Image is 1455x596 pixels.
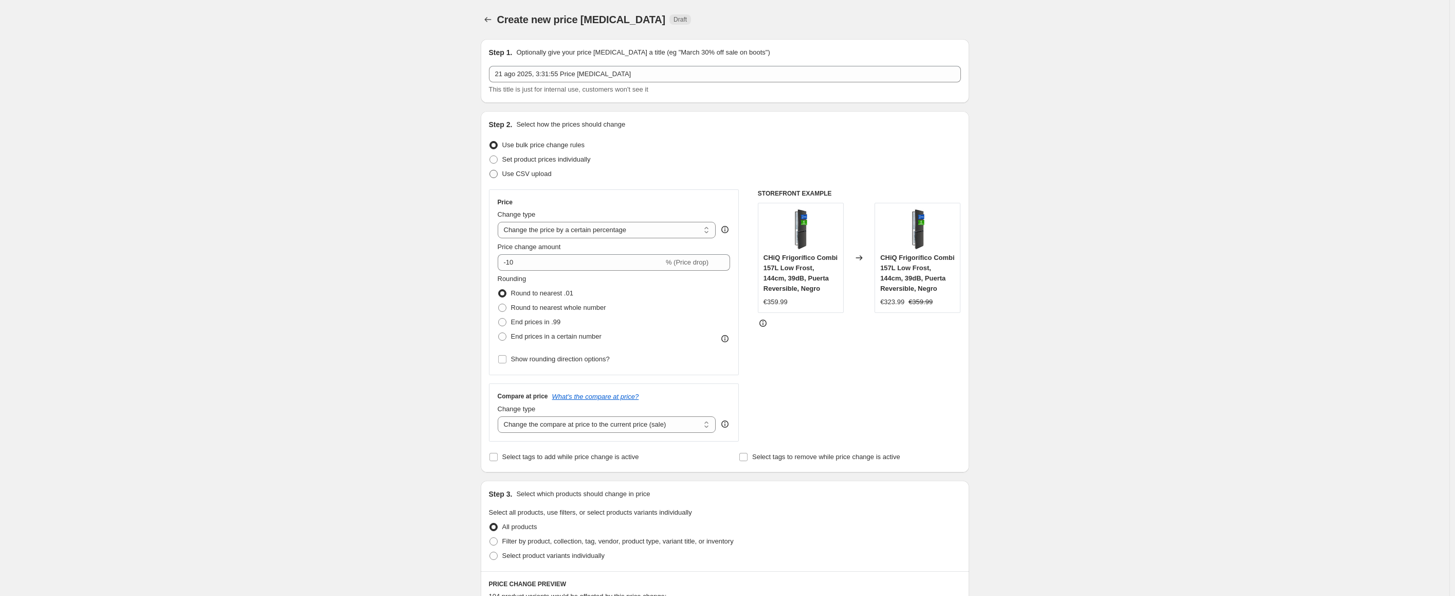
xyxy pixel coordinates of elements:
[666,258,708,266] span: % (Price drop)
[552,393,639,400] button: What's the compare at price?
[502,155,591,163] span: Set product prices individually
[498,254,664,271] input: -15
[489,509,692,516] span: Select all products, use filters, or select products variants individually
[489,85,648,93] span: This title is just for internal use, customers won't see it
[498,198,513,206] h3: Price
[763,254,838,292] span: CHiQ Frigorífico Combi 157L Low Frost, 144cm, 39dB, Puerta Reversible, Negro
[502,141,585,149] span: Use bulk price change rules
[908,297,933,307] strike: €359.99
[511,289,573,297] span: Round to nearest .01
[498,211,536,218] span: Change type
[516,47,770,58] p: Optionally give your price [MEDICAL_DATA] a title (eg "March 30% off sale on boots")
[780,208,821,250] img: 51SKcUUhY3L_80x.jpg
[498,405,536,413] span: Change type
[502,552,605,559] span: Select product variants individually
[752,453,900,461] span: Select tags to remove while price change is active
[763,297,788,307] div: €359.99
[489,66,961,82] input: 30% off holiday sale
[502,523,537,531] span: All products
[502,170,552,178] span: Use CSV upload
[880,254,954,292] span: CHiQ Frigorífico Combi 157L Low Frost, 144cm, 39dB, Puerta Reversible, Negro
[481,12,495,27] button: Price change jobs
[498,392,548,400] h3: Compare at price
[498,275,526,283] span: Rounding
[489,119,513,130] h2: Step 2.
[720,419,730,429] div: help
[511,318,561,326] span: End prices in .99
[511,304,606,311] span: Round to nearest whole number
[758,189,961,198] h6: STOREFRONT EXAMPLE
[516,489,650,499] p: Select which products should change in price
[880,297,904,307] div: €323.99
[489,47,513,58] h2: Step 1.
[897,208,938,250] img: 51SKcUUhY3L_80x.jpg
[489,580,961,588] h6: PRICE CHANGE PREVIEW
[502,537,734,545] span: Filter by product, collection, tag, vendor, product type, variant title, or inventory
[497,14,666,25] span: Create new price [MEDICAL_DATA]
[511,355,610,363] span: Show rounding direction options?
[502,453,639,461] span: Select tags to add while price change is active
[720,224,730,235] div: help
[674,15,687,24] span: Draft
[511,332,602,340] span: End prices in a certain number
[516,119,625,130] p: Select how the prices should change
[489,489,513,499] h2: Step 3.
[498,243,561,251] span: Price change amount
